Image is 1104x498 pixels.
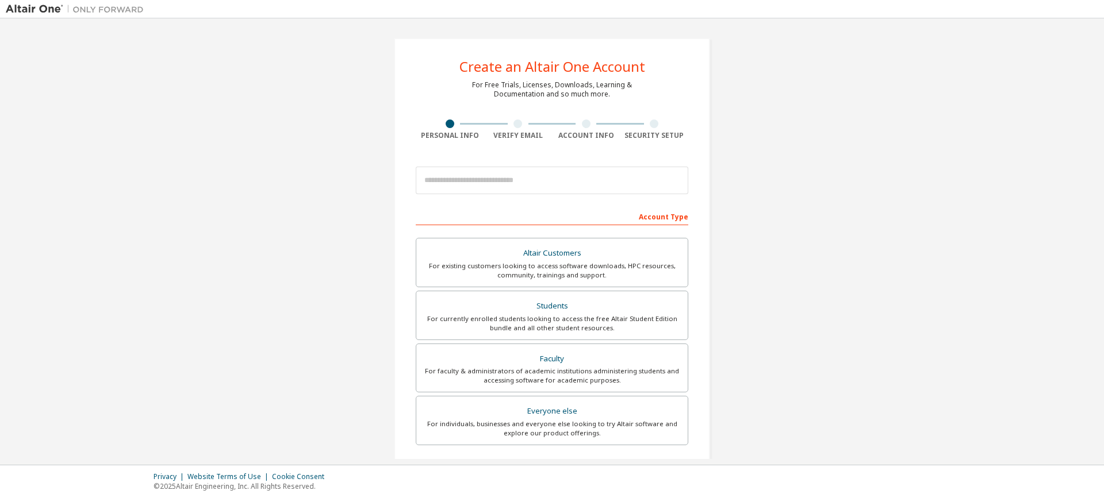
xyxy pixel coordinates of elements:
div: Privacy [154,472,187,481]
div: Cookie Consent [272,472,331,481]
img: Altair One [6,3,149,15]
div: Everyone else [423,403,681,419]
div: Website Terms of Use [187,472,272,481]
div: For currently enrolled students looking to access the free Altair Student Edition bundle and all ... [423,314,681,333]
div: For faculty & administrators of academic institutions administering students and accessing softwa... [423,366,681,385]
div: Students [423,298,681,314]
div: Account Type [416,207,688,225]
div: Faculty [423,351,681,367]
div: For existing customers looking to access software downloads, HPC resources, community, trainings ... [423,261,681,280]
div: Personal Info [416,131,484,140]
div: For individuals, businesses and everyone else looking to try Altair software and explore our prod... [423,419,681,438]
p: © 2025 Altair Engineering, Inc. All Rights Reserved. [154,481,331,491]
div: Security Setup [620,131,689,140]
div: Altair Customers [423,245,681,261]
div: Create an Altair One Account [459,60,645,74]
div: For Free Trials, Licenses, Downloads, Learning & Documentation and so much more. [472,80,632,99]
div: Verify Email [484,131,553,140]
div: Account Info [552,131,620,140]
